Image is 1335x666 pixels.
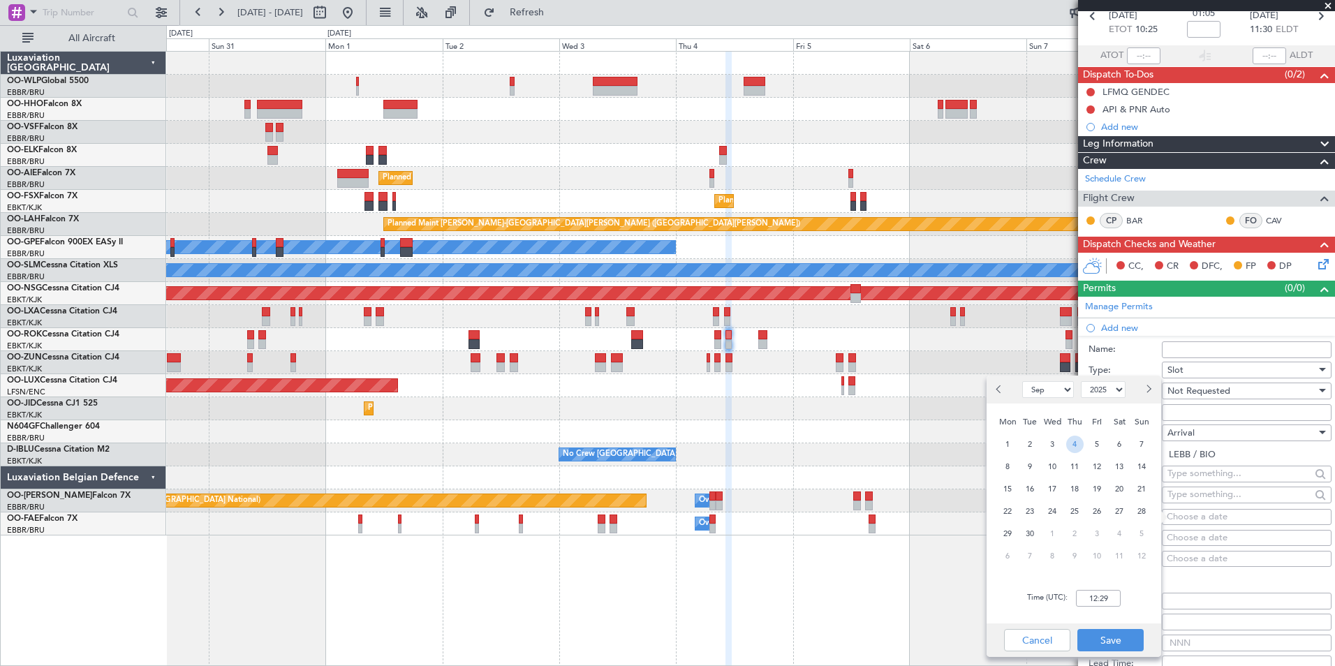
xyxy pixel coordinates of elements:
a: EBKT/KJK [7,410,42,420]
div: CP [1100,213,1123,228]
a: EBKT/KJK [7,295,42,305]
div: Fri 5 [793,38,910,51]
span: OO-WLP [7,77,41,85]
span: 4 [1111,525,1128,542]
span: 19 [1089,480,1106,498]
div: 8-9-2025 [996,455,1019,478]
div: 15-9-2025 [996,478,1019,500]
span: Leg Information [1083,136,1153,152]
span: 3 [1044,436,1061,453]
div: 8-10-2025 [1041,545,1063,567]
span: 20 [1111,480,1128,498]
a: EBBR/BRU [7,87,45,98]
span: OO-ELK [7,146,38,154]
div: 10-10-2025 [1086,545,1108,567]
input: --:-- [1076,590,1121,607]
span: Dispatch Checks and Weather [1083,237,1216,253]
div: Wed 3 [559,38,676,51]
div: Sat 6 [910,38,1026,51]
span: Dispatch To-Dos [1083,67,1153,83]
div: 12-9-2025 [1086,455,1108,478]
span: OO-LXA [7,307,40,316]
span: OO-ZUN [7,353,42,362]
a: D-IBLUCessna Citation M2 [7,445,110,454]
a: OO-ZUNCessna Citation CJ4 [7,353,119,362]
span: 27 [1111,503,1128,520]
span: All Aircraft [36,34,147,43]
input: Trip Number [43,2,123,23]
label: Type: [1089,364,1162,378]
div: 10-9-2025 [1041,455,1063,478]
span: 11 [1111,547,1128,565]
span: OO-FAE [7,515,39,523]
a: OO-LAHFalcon 7X [7,215,79,223]
div: Sat [1108,410,1130,433]
div: 3-9-2025 [1041,433,1063,455]
div: Owner Melsbroek Air Base [699,513,794,534]
a: EBKT/KJK [7,318,42,328]
span: Slot [1167,364,1183,376]
a: OO-VSFFalcon 8X [7,123,78,131]
a: CAV [1266,214,1297,227]
button: Save [1077,629,1144,651]
span: 15 [999,480,1017,498]
a: OO-LXACessna Citation CJ4 [7,307,117,316]
div: 25-9-2025 [1063,500,1086,522]
span: 7 [1133,436,1151,453]
input: Type something... [1167,463,1311,484]
span: DP [1279,260,1292,274]
span: 29 [999,525,1017,542]
div: Tue 2 [443,38,559,51]
a: OO-AIEFalcon 7X [7,169,75,177]
div: 5-9-2025 [1086,433,1108,455]
div: API & PNR Auto [1102,103,1170,115]
span: 2 [1021,436,1039,453]
div: 6-10-2025 [996,545,1019,567]
a: OO-[PERSON_NAME]Falcon 7X [7,491,131,500]
span: Flight Crew [1083,191,1135,207]
div: 23-9-2025 [1019,500,1041,522]
a: N604GFChallenger 604 [7,422,100,431]
a: Schedule Crew [1085,172,1146,186]
a: EBKT/KJK [7,456,42,466]
span: (0/0) [1285,281,1305,295]
span: 30 [1021,525,1039,542]
input: NNN [1162,635,1332,651]
span: OO-JID [7,399,36,408]
span: FP [1246,260,1256,274]
div: 13-9-2025 [1108,455,1130,478]
span: 9 [1021,458,1039,475]
span: 01:05 [1193,7,1215,21]
label: Name: [1089,343,1162,357]
span: 17 [1044,480,1061,498]
span: 4 [1066,436,1084,453]
span: OO-[PERSON_NAME] [7,491,92,500]
span: [DATE] [1250,9,1278,23]
select: Select month [1022,381,1074,398]
span: 12 [1133,547,1151,565]
a: OO-FAEFalcon 7X [7,515,78,523]
span: [DATE] [1109,9,1137,23]
div: 14-9-2025 [1130,455,1153,478]
div: Sun [1130,410,1153,433]
div: 16-9-2025 [1019,478,1041,500]
div: 6-9-2025 [1108,433,1130,455]
div: 17-9-2025 [1041,478,1063,500]
div: 30-9-2025 [1019,522,1041,545]
div: Planned Maint [GEOGRAPHIC_DATA] ([GEOGRAPHIC_DATA]) [383,168,603,188]
div: 1-10-2025 [1041,522,1063,545]
span: Refresh [498,8,556,17]
span: 10 [1044,458,1061,475]
div: LFMQ GENDEC [1102,86,1170,98]
span: 28 [1133,503,1151,520]
div: [DATE] [327,28,351,40]
div: Thu [1063,410,1086,433]
span: 5 [1133,525,1151,542]
a: EBBR/BRU [7,133,45,144]
span: 21 [1133,480,1151,498]
div: 28-9-2025 [1130,500,1153,522]
div: 9-9-2025 [1019,455,1041,478]
span: 8 [999,458,1017,475]
span: D-IBLU [7,445,34,454]
a: EBBR/BRU [7,249,45,259]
